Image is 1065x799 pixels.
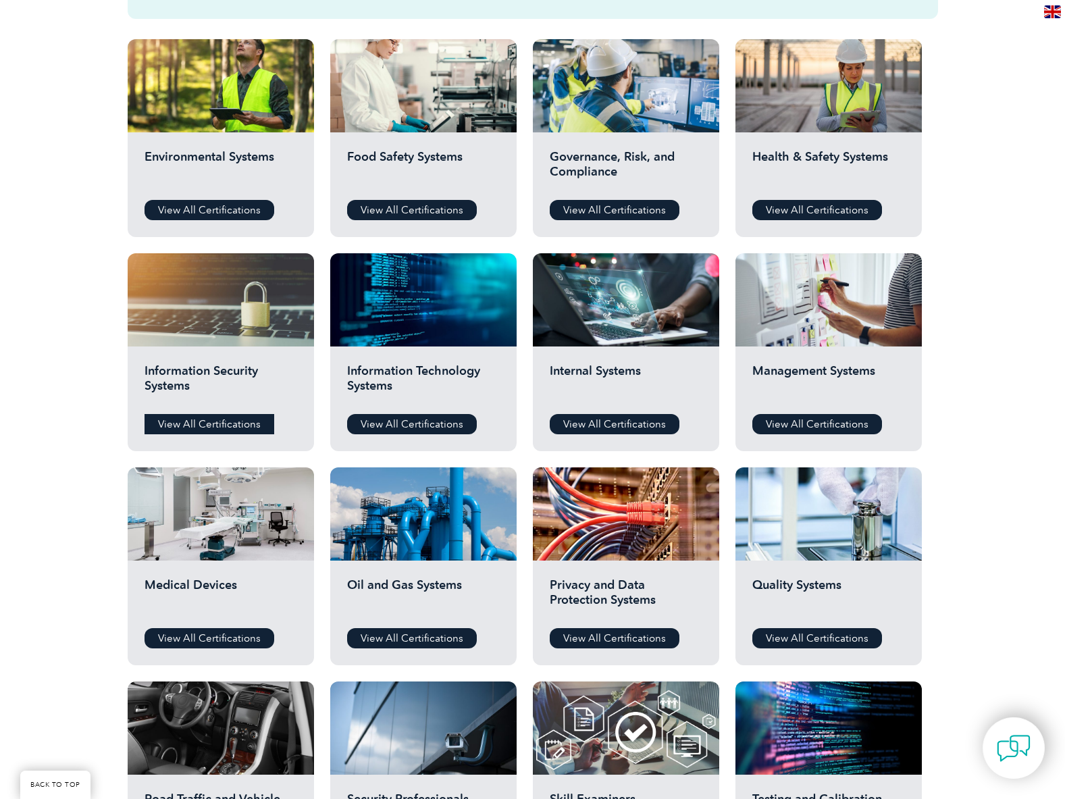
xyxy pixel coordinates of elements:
a: View All Certifications [347,414,477,434]
h2: Quality Systems [752,577,905,618]
a: View All Certifications [550,414,679,434]
h2: Environmental Systems [145,149,297,190]
a: View All Certifications [347,628,477,648]
h2: Oil and Gas Systems [347,577,500,618]
a: View All Certifications [752,628,882,648]
h2: Governance, Risk, and Compliance [550,149,702,190]
a: View All Certifications [145,200,274,220]
a: View All Certifications [752,200,882,220]
img: en [1044,5,1061,18]
h2: Medical Devices [145,577,297,618]
a: View All Certifications [145,414,274,434]
a: View All Certifications [550,200,679,220]
a: View All Certifications [752,414,882,434]
h2: Food Safety Systems [347,149,500,190]
a: View All Certifications [347,200,477,220]
h2: Privacy and Data Protection Systems [550,577,702,618]
h2: Internal Systems [550,363,702,404]
h2: Management Systems [752,363,905,404]
a: BACK TO TOP [20,771,90,799]
h2: Information Technology Systems [347,363,500,404]
img: contact-chat.png [997,731,1031,765]
h2: Health & Safety Systems [752,149,905,190]
h2: Information Security Systems [145,363,297,404]
a: View All Certifications [550,628,679,648]
a: View All Certifications [145,628,274,648]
